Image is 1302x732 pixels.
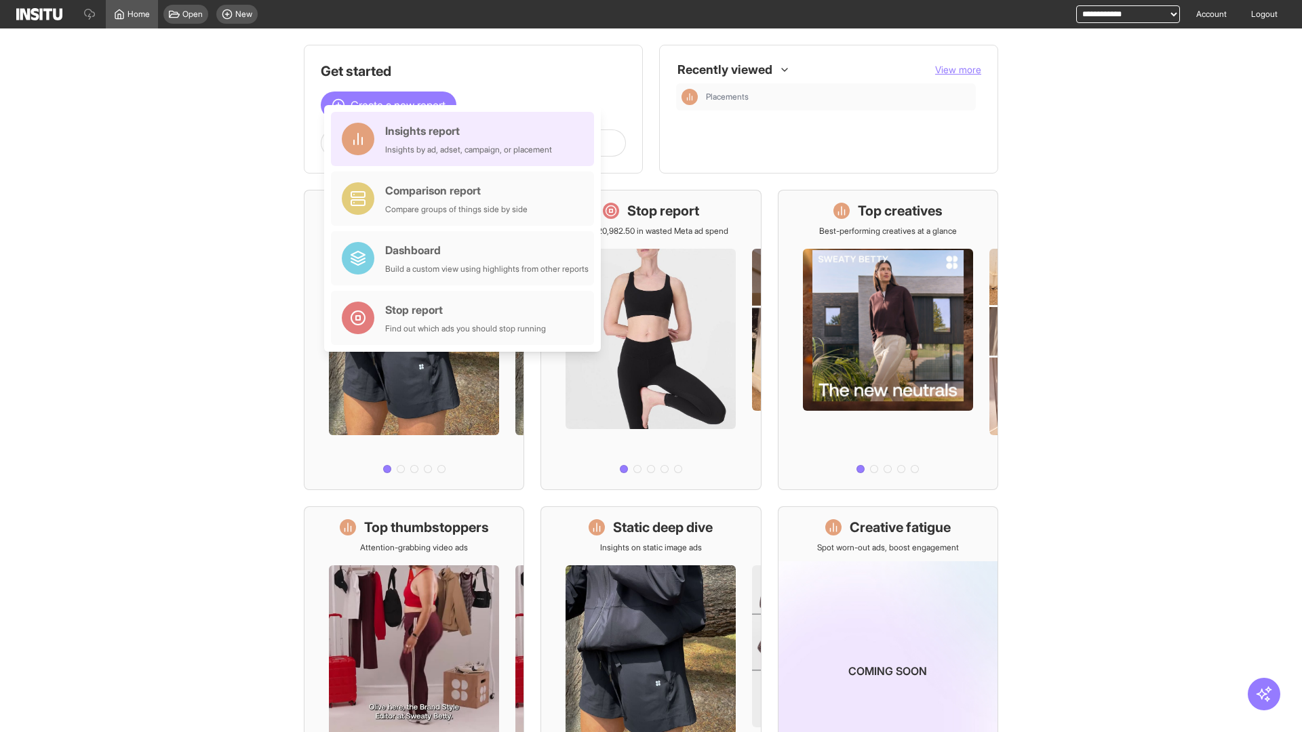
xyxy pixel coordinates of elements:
[540,190,761,490] a: Stop reportSave £20,982.50 in wasted Meta ad spend
[182,9,203,20] span: Open
[321,91,456,119] button: Create a new report
[600,542,702,553] p: Insights on static image ads
[16,8,62,20] img: Logo
[385,144,552,155] div: Insights by ad, adset, campaign, or placement
[706,91,970,102] span: Placements
[819,226,957,237] p: Best-performing creatives at a glance
[778,190,998,490] a: Top creativesBest-performing creatives at a glance
[627,201,699,220] h1: Stop report
[682,89,698,105] div: Insights
[706,91,749,102] span: Placements
[613,518,713,537] h1: Static deep dive
[935,63,981,77] button: View more
[385,182,528,199] div: Comparison report
[304,190,524,490] a: What's live nowSee all active ads instantly
[385,123,552,139] div: Insights report
[385,323,546,334] div: Find out which ads you should stop running
[573,226,728,237] p: Save £20,982.50 in wasted Meta ad spend
[235,9,252,20] span: New
[935,64,981,75] span: View more
[385,242,589,258] div: Dashboard
[127,9,150,20] span: Home
[385,204,528,215] div: Compare groups of things side by side
[351,97,446,113] span: Create a new report
[858,201,943,220] h1: Top creatives
[360,542,468,553] p: Attention-grabbing video ads
[364,518,489,537] h1: Top thumbstoppers
[385,302,546,318] div: Stop report
[385,264,589,274] div: Build a custom view using highlights from other reports
[321,62,626,81] h1: Get started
